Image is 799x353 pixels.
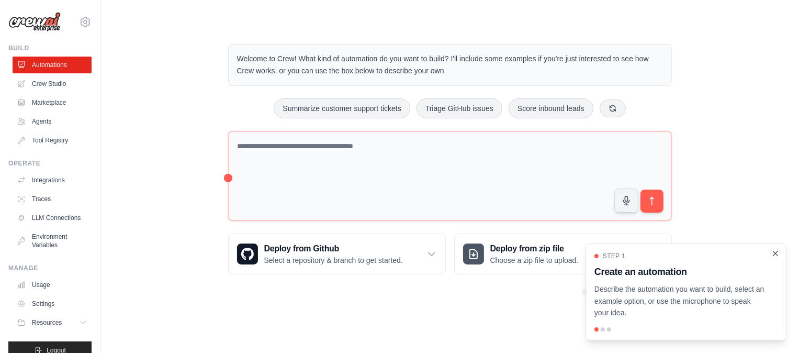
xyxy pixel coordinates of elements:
[13,57,92,73] a: Automations
[13,113,92,130] a: Agents
[13,172,92,189] a: Integrations
[264,242,403,255] h3: Deploy from Github
[594,283,765,319] p: Describe the automation you want to build, select an example option, or use the microphone to spe...
[490,255,579,266] p: Choose a zip file to upload.
[13,132,92,149] a: Tool Registry
[771,249,780,258] button: Close walkthrough
[747,303,799,353] iframe: Chat Widget
[8,44,92,52] div: Build
[13,228,92,253] a: Environment Variables
[13,209,92,226] a: LLM Connections
[274,98,410,118] button: Summarize customer support tickets
[13,75,92,92] a: Crew Studio
[237,53,663,77] p: Welcome to Crew! What kind of automation do you want to build? I'll include some examples if you'...
[13,314,92,331] button: Resources
[13,277,92,293] a: Usage
[13,94,92,111] a: Marketplace
[417,98,502,118] button: Triage GitHub issues
[13,191,92,207] a: Traces
[490,242,579,255] h3: Deploy from zip file
[32,318,62,327] span: Resources
[509,98,593,118] button: Score inbound leads
[13,295,92,312] a: Settings
[264,255,403,266] p: Select a repository & branch to get started.
[8,264,92,272] div: Manage
[8,159,92,168] div: Operate
[8,12,61,32] img: Logo
[594,264,765,279] h3: Create an automation
[603,252,625,260] span: Step 1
